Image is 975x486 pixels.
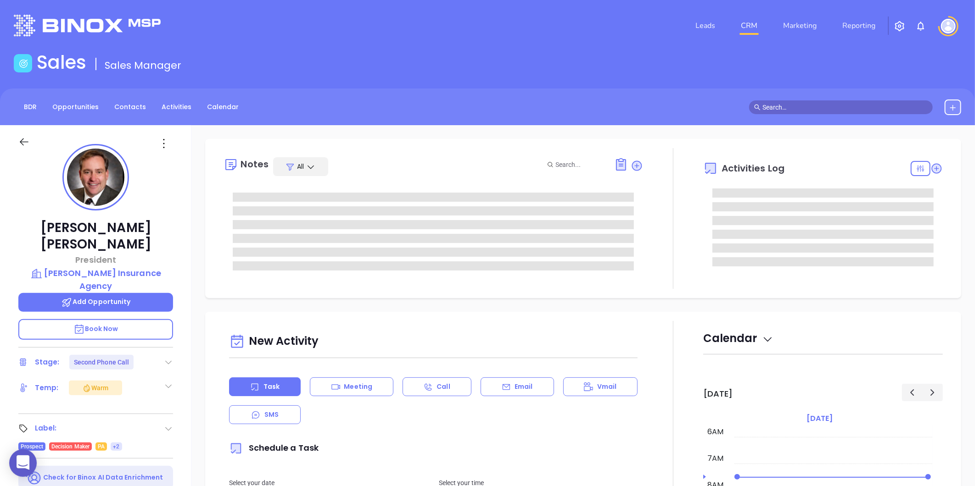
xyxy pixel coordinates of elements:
[18,220,173,253] p: [PERSON_NAME] [PERSON_NAME]
[43,473,163,482] p: Check for Binox AI Data Enrichment
[229,442,319,453] span: Schedule a Task
[51,442,90,452] span: Decision Maker
[737,17,761,35] a: CRM
[109,99,151,115] a: Contacts
[706,426,725,437] div: 6am
[26,469,42,486] img: Ai-Enrich-DaqCidB-.svg
[14,15,161,36] img: logo
[762,102,928,112] input: Search…
[515,382,533,392] p: Email
[722,164,784,173] span: Activities Log
[555,160,604,170] input: Search...
[229,330,638,353] div: New Activity
[805,412,835,425] a: [DATE]
[297,162,304,171] span: All
[706,453,725,464] div: 7am
[18,254,173,266] p: President
[37,51,86,73] h1: Sales
[74,355,129,370] div: Second Phone Call
[915,21,926,32] img: iconNotification
[263,382,280,392] p: Task
[922,384,943,401] button: Next day
[437,382,450,392] p: Call
[82,382,108,393] div: Warm
[779,17,820,35] a: Marketing
[754,104,761,110] span: search
[202,99,244,115] a: Calendar
[703,389,733,399] h2: [DATE]
[264,410,279,420] p: SMS
[703,331,773,346] span: Calendar
[73,324,118,333] span: Book Now
[18,267,173,292] a: [PERSON_NAME] Insurance Agency
[35,355,60,369] div: Stage:
[47,99,104,115] a: Opportunities
[241,160,269,169] div: Notes
[18,99,42,115] a: BDR
[839,17,879,35] a: Reporting
[105,58,181,72] span: Sales Manager
[98,442,105,452] span: PA
[35,421,57,435] div: Label:
[61,297,131,306] span: Add Opportunity
[902,384,923,401] button: Previous day
[21,442,43,452] span: Prospect
[941,19,956,33] img: user
[156,99,197,115] a: Activities
[597,382,617,392] p: Vmail
[35,381,59,395] div: Temp:
[113,442,119,452] span: +2
[692,17,719,35] a: Leads
[894,21,905,32] img: iconSetting
[67,149,124,206] img: profile-user
[344,382,372,392] p: Meeting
